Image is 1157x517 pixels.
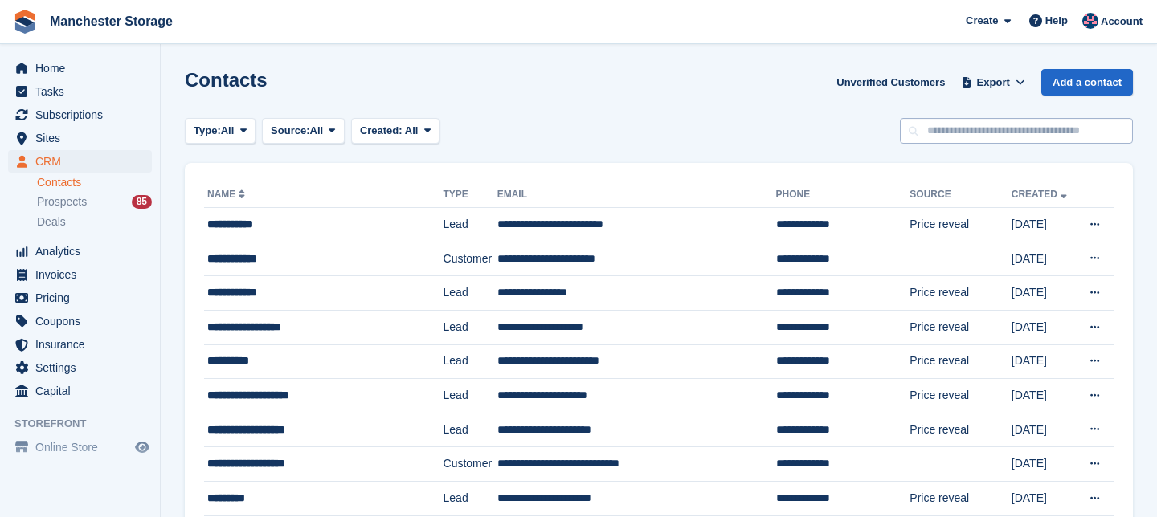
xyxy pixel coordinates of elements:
a: Created [1012,189,1070,200]
button: Export [958,69,1028,96]
a: menu [8,150,152,173]
a: Name [207,189,248,200]
a: menu [8,240,152,263]
td: [DATE] [1012,344,1077,379]
td: [DATE] [1012,276,1077,311]
span: Deals [37,214,66,230]
td: Customer [444,447,497,482]
a: Unverified Customers [830,69,951,96]
a: menu [8,57,152,79]
td: Price reveal [910,344,1011,379]
a: Deals [37,214,152,230]
td: [DATE] [1012,242,1077,276]
td: Customer [444,242,497,276]
td: Lead [444,379,497,413]
a: menu [8,127,152,149]
td: Price reveal [910,481,1011,515]
span: Settings [35,356,132,379]
td: Price reveal [910,379,1011,413]
a: menu [8,380,152,402]
span: Insurance [35,333,132,356]
span: Online Store [35,436,132,458]
td: Price reveal [910,413,1011,447]
td: [DATE] [1012,481,1077,515]
td: Lead [444,344,497,379]
span: Create [966,13,998,29]
a: Preview store [133,438,152,457]
th: Phone [776,182,910,208]
span: Source: [271,123,309,139]
span: CRM [35,150,132,173]
th: Email [497,182,776,208]
td: [DATE] [1012,310,1077,344]
span: Tasks [35,80,132,103]
button: Type: All [185,118,256,145]
td: Lead [444,481,497,515]
h1: Contacts [185,69,268,91]
span: Type: [194,123,221,139]
span: Account [1101,14,1143,30]
a: menu [8,436,152,458]
a: menu [8,333,152,356]
a: menu [8,263,152,286]
span: Export [977,75,1010,91]
td: Lead [444,208,497,242]
span: All [310,123,324,139]
a: Add a contact [1041,69,1133,96]
a: menu [8,80,152,103]
span: Created: [360,124,403,136]
td: [DATE] [1012,379,1077,413]
td: Price reveal [910,310,1011,344]
td: Lead [444,276,497,311]
td: Lead [444,413,497,447]
th: Type [444,182,497,208]
td: [DATE] [1012,447,1077,482]
span: Storefront [14,416,160,432]
span: Prospects [37,194,87,210]
span: Subscriptions [35,104,132,126]
span: Invoices [35,263,132,286]
a: Prospects 85 [37,193,152,210]
span: Capital [35,380,132,402]
span: All [405,124,419,136]
a: menu [8,310,152,332]
span: Help [1045,13,1068,29]
button: Source: All [262,118,345,145]
td: Lead [444,310,497,344]
a: menu [8,104,152,126]
a: menu [8,287,152,309]
span: Sites [35,127,132,149]
a: Manchester Storage [43,8,179,35]
span: All [221,123,235,139]
td: [DATE] [1012,413,1077,447]
a: Contacts [37,175,152,190]
td: Price reveal [910,208,1011,242]
td: [DATE] [1012,208,1077,242]
button: Created: All [351,118,439,145]
th: Source [910,182,1011,208]
td: Price reveal [910,276,1011,311]
span: Analytics [35,240,132,263]
span: Coupons [35,310,132,332]
a: menu [8,356,152,379]
span: Pricing [35,287,132,309]
span: Home [35,57,132,79]
div: 85 [132,195,152,209]
img: stora-icon-8386f47178a22dfd0bd8f6a31ec36ba5ce8667c1dd55bd0f319d3a0aa187defe.svg [13,10,37,34]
